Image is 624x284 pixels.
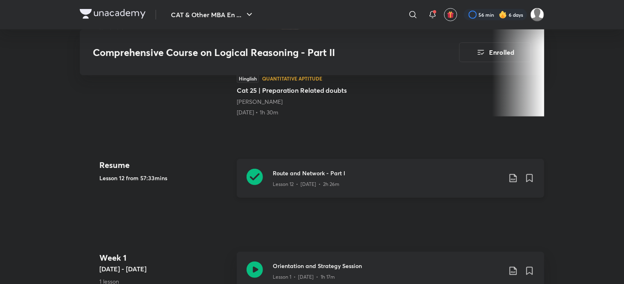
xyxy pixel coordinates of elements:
[459,42,531,62] button: Enrolled
[80,9,146,19] img: Company Logo
[237,159,544,208] a: Route and Network - Part ILesson 12 • [DATE] • 2h 26m
[237,108,348,116] div: 28th Feb • 1h 30m
[99,174,230,182] h5: Lesson 12 from 57:33mins
[237,98,283,105] a: [PERSON_NAME]
[273,273,335,281] p: Lesson 1 • [DATE] • 1h 17m
[99,159,230,171] h4: Resume
[447,11,454,18] img: avatar
[273,169,502,177] h3: Route and Network - Part I
[499,11,507,19] img: streak
[166,7,259,23] button: CAT & Other MBA En ...
[237,74,259,83] div: Hinglish
[237,85,348,95] h5: Cat 25 | Preparation Related doubts
[93,47,413,58] h3: Comprehensive Course on Logical Reasoning - Part II
[444,8,457,21] button: avatar
[237,98,348,106] div: Raman Tiwari
[273,181,339,188] p: Lesson 12 • [DATE] • 2h 26m
[530,8,544,22] img: Aparna Dubey
[99,264,230,274] h5: [DATE] - [DATE]
[80,9,146,21] a: Company Logo
[273,262,502,270] h3: Orientation and Strategy Session
[99,252,230,264] h4: Week 1
[262,76,322,81] div: Quantitative Aptitude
